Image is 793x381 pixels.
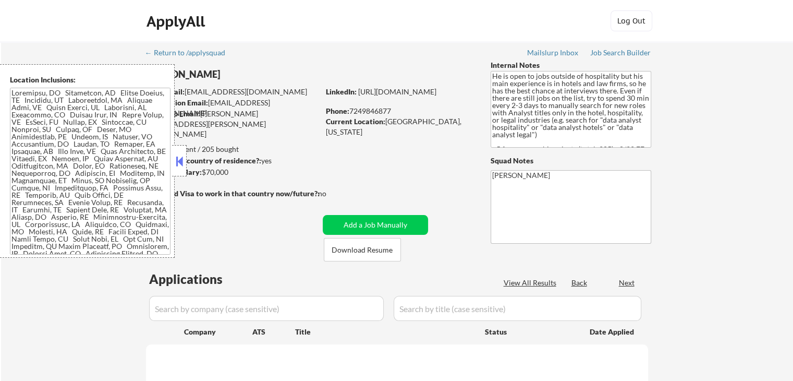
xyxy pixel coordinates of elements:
[147,87,319,97] div: [EMAIL_ADDRESS][DOMAIN_NAME]
[146,109,319,139] div: [PERSON_NAME][EMAIL_ADDRESS][PERSON_NAME][DOMAIN_NAME]
[323,215,428,235] button: Add a Job Manually
[590,49,651,56] div: Job Search Builder
[326,87,357,96] strong: LinkedIn:
[504,278,559,288] div: View All Results
[324,238,401,261] button: Download Resume
[145,167,319,177] div: $70,000
[146,68,360,81] div: [PERSON_NAME]
[326,106,473,116] div: 7249846877
[485,322,575,341] div: Status
[326,116,473,137] div: [GEOGRAPHIC_DATA], [US_STATE]
[295,327,475,337] div: Title
[149,296,384,321] input: Search by company (case sensitive)
[145,156,316,166] div: yes
[10,75,170,85] div: Location Inclusions:
[527,49,579,59] a: Mailslurp Inbox
[184,327,252,337] div: Company
[527,49,579,56] div: Mailslurp Inbox
[619,278,636,288] div: Next
[590,49,651,59] a: Job Search Builder
[491,60,651,70] div: Internal Notes
[394,296,641,321] input: Search by title (case sensitive)
[326,106,349,115] strong: Phone:
[326,117,385,126] strong: Current Location:
[318,188,348,199] div: no
[590,327,636,337] div: Date Applied
[145,156,261,165] strong: Can work in country of residence?:
[611,10,652,31] button: Log Out
[147,98,319,118] div: [EMAIL_ADDRESS][DOMAIN_NAME]
[146,189,320,198] strong: Will need Visa to work in that country now/future?:
[145,49,235,59] a: ← Return to /applysquad
[149,273,252,285] div: Applications
[145,144,319,154] div: 75 sent / 205 bought
[147,13,208,30] div: ApplyAll
[145,49,235,56] div: ← Return to /applysquad
[571,278,588,288] div: Back
[491,156,651,166] div: Squad Notes
[252,327,295,337] div: ATS
[358,87,436,96] a: [URL][DOMAIN_NAME]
